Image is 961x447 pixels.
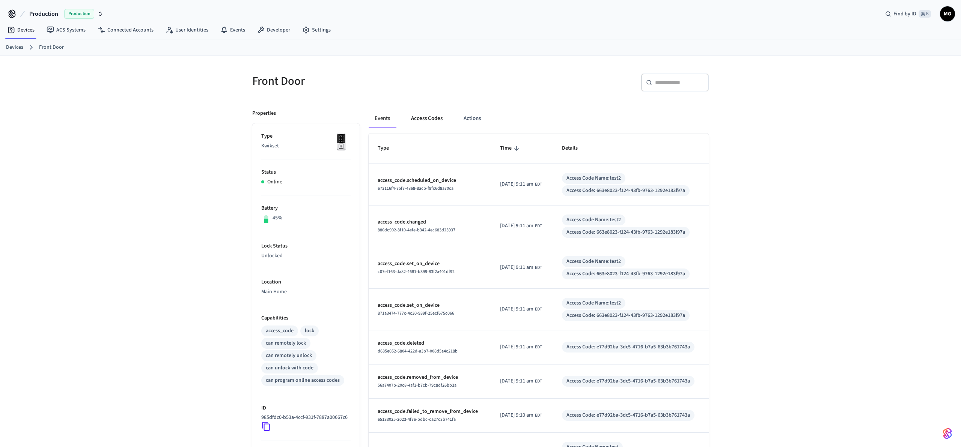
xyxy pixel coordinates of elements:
p: Type [261,132,351,140]
div: Access Code: e77d92ba-3dc5-4716-b7a5-63b3b761743a [566,411,690,419]
p: Status [261,168,351,176]
div: Access Code Name: test2 [566,174,621,182]
div: Access Code Name: test2 [566,299,621,307]
a: Devices [6,43,23,51]
span: EDT [535,378,542,385]
p: Online [267,178,282,186]
p: Battery [261,204,351,212]
button: Access Codes [405,109,449,127]
button: Events [369,109,396,127]
span: Time [500,142,521,154]
span: Production [64,9,94,19]
div: Access Code: 663e8023-f124-43fb-9763-1292e183f97a [566,270,685,278]
p: access_code.removed_from_device [378,373,482,381]
img: SeamLogoGradient.69752ec5.svg [943,427,952,439]
div: Access Code: 663e8023-f124-43fb-9763-1292e183f97a [566,228,685,236]
p: access_code.deleted [378,339,482,347]
div: Access Code: 663e8023-f124-43fb-9763-1292e183f97a [566,187,685,195]
div: Find by ID⌘ K [879,7,937,21]
span: d635e052-6804-422d-a3b7-008d5a4c218b [378,348,458,354]
span: c07ef163-da82-4681-b399-83f2a401df92 [378,268,455,275]
span: MG [941,7,954,21]
p: access_code.changed [378,218,482,226]
div: America/New_York [500,343,542,351]
span: Type [378,142,399,154]
div: can remotely lock [266,339,306,347]
p: access_code.failed_to_remove_from_device [378,408,482,415]
span: 871a3474-777c-4c30-939f-25ecf675c066 [378,310,454,316]
span: EDT [535,344,542,351]
span: [DATE] 9:11 am [500,180,533,188]
button: MG [940,6,955,21]
a: Events [214,23,251,37]
p: Unlocked [261,252,351,260]
p: ID [261,404,351,412]
span: EDT [535,306,542,313]
div: America/New_York [500,180,542,188]
a: Devices [2,23,41,37]
p: Properties [252,109,276,117]
div: America/New_York [500,411,542,419]
button: Actions [458,109,487,127]
span: Production [29,9,58,18]
span: [DATE] 9:11 am [500,264,533,271]
a: User Identities [160,23,214,37]
span: ⌘ K [919,10,931,18]
span: 56a7407b-20c8-4af3-b7cb-79c8df26bb3a [378,382,456,388]
h5: Front Door [252,73,476,89]
div: Access Code: e77d92ba-3dc5-4716-b7a5-63b3b761743a [566,377,690,385]
div: Access Code Name: test2 [566,216,621,224]
span: [DATE] 9:11 am [500,222,533,230]
p: Capabilities [261,314,351,322]
a: ACS Systems [41,23,92,37]
span: [DATE] 9:11 am [500,343,533,351]
p: Lock Status [261,242,351,250]
span: EDT [535,264,542,271]
span: e5133025-2023-4f7e-bdbc-ca27c3b741fa [378,416,456,423]
p: Location [261,278,351,286]
p: Main Home [261,288,351,296]
div: America/New_York [500,305,542,313]
span: EDT [535,412,542,419]
p: access_code.scheduled_on_device [378,177,482,184]
div: access_code [266,327,294,335]
a: Settings [296,23,337,37]
div: can unlock with code [266,364,313,372]
p: access_code.set_on_device [378,260,482,268]
div: can remotely unlock [266,352,312,360]
span: e73116f4-75f7-4868-8acb-f9fc6d8a70ca [378,185,453,192]
span: [DATE] 9:10 am [500,411,533,419]
div: America/New_York [500,222,542,230]
div: can program online access codes [266,376,340,384]
div: ant example [369,109,709,127]
span: Find by ID [893,10,916,18]
span: 880dc902-8f10-4efe-b342-4ec683d23937 [378,227,455,233]
p: 985dfdc0-b53a-4ccf-931f-7887a00667c6 [261,414,348,421]
div: America/New_York [500,377,542,385]
div: Access Code: e77d92ba-3dc5-4716-b7a5-63b3b761743a [566,343,690,351]
div: America/New_York [500,264,542,271]
span: EDT [535,181,542,188]
p: Kwikset [261,142,351,150]
div: lock [305,327,314,335]
a: Developer [251,23,296,37]
span: Details [562,142,587,154]
span: [DATE] 9:11 am [500,305,533,313]
a: Front Door [39,43,64,51]
div: Access Code Name: test2 [566,258,621,265]
span: EDT [535,223,542,229]
div: Access Code: 663e8023-f124-43fb-9763-1292e183f97a [566,312,685,319]
a: Connected Accounts [92,23,160,37]
p: 45% [273,214,282,222]
img: Kwikset Halo Touchscreen Wifi Enabled Smart Lock, Polished Chrome, Front [332,132,351,151]
span: [DATE] 9:11 am [500,377,533,385]
p: access_code.set_on_device [378,301,482,309]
